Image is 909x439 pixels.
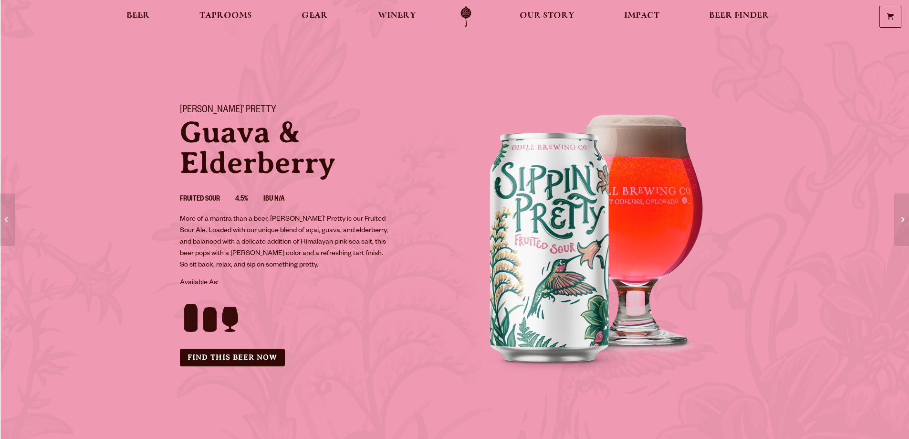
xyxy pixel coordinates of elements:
[199,12,252,20] span: Taprooms
[703,6,775,28] a: Beer Finder
[180,117,443,178] p: Guava & Elderberry
[126,12,150,20] span: Beer
[295,6,334,28] a: Gear
[618,6,666,28] a: Impact
[520,12,575,20] span: Our Story
[193,6,258,28] a: Taprooms
[180,278,443,289] p: Available As:
[624,12,659,20] span: Impact
[263,193,300,206] li: IBU N/A
[455,93,741,380] img: This is the hero foreground aria label
[180,193,235,206] li: Fruited Sour
[180,105,443,117] h1: [PERSON_NAME]’ Pretty
[513,6,581,28] a: Our Story
[120,6,156,28] a: Beer
[448,6,484,28] a: Odell Home
[302,12,328,20] span: Gear
[709,12,769,20] span: Beer Finder
[372,6,422,28] a: Winery
[180,214,391,271] p: More of a mantra than a beer, [PERSON_NAME]’ Pretty is our Fruited Sour Ale. Loaded with our uniq...
[378,12,416,20] span: Winery
[235,193,263,206] li: 4.5%
[180,349,285,366] a: Find this Beer Now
